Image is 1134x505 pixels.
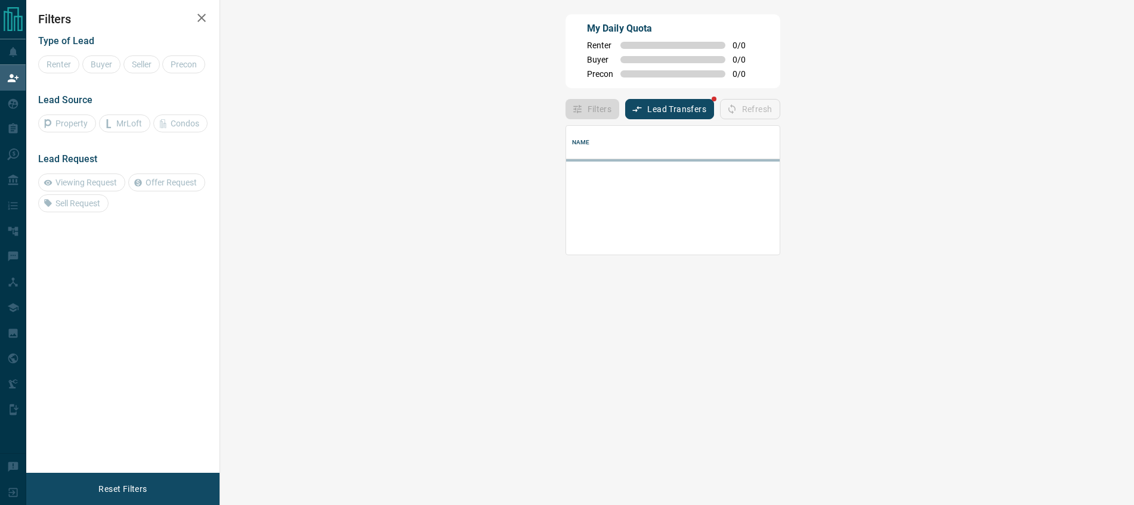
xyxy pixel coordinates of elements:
span: Type of Lead [38,35,94,47]
div: Name [566,126,977,159]
span: Precon [587,69,613,79]
span: Renter [587,41,613,50]
p: My Daily Quota [587,21,759,36]
span: 0 / 0 [733,69,759,79]
button: Lead Transfers [625,99,714,119]
span: Lead Source [38,94,92,106]
button: Reset Filters [91,479,155,499]
span: Buyer [587,55,613,64]
div: Name [572,126,590,159]
span: 0 / 0 [733,41,759,50]
span: 0 / 0 [733,55,759,64]
span: Lead Request [38,153,97,165]
h2: Filters [38,12,208,26]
